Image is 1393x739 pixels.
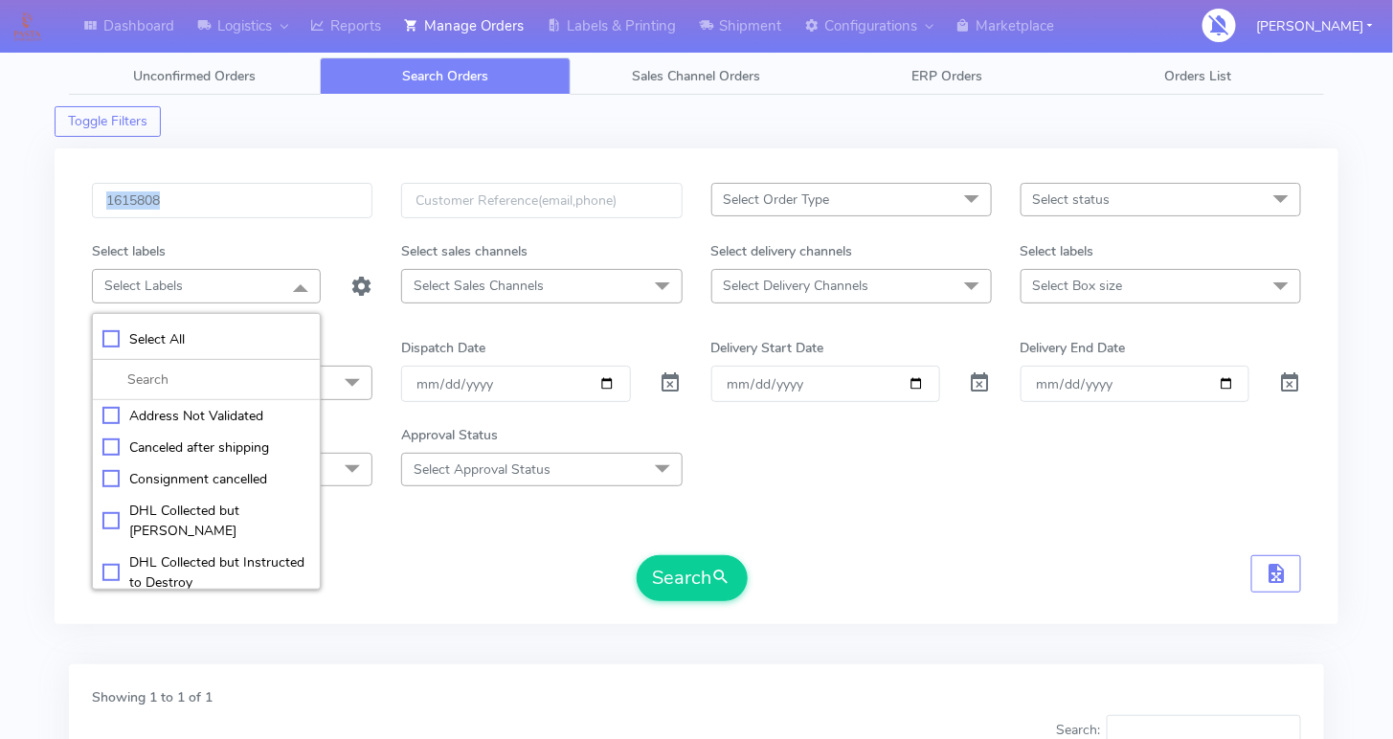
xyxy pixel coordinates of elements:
label: Showing 1 to 1 of 1 [92,687,213,707]
span: Orders List [1165,67,1232,85]
label: Select delivery channels [711,241,853,261]
label: Delivery End Date [1021,338,1126,358]
span: Select Sales Channels [414,277,544,295]
span: Select Order Type [724,190,830,209]
span: Sales Channel Orders [633,67,761,85]
span: Select Labels [104,277,183,295]
input: Order Id [92,183,372,218]
input: multiselect-search [102,369,310,390]
label: Select sales channels [401,241,528,261]
label: Select labels [92,241,166,261]
span: Select Approval Status [414,460,550,479]
span: Unconfirmed Orders [133,67,256,85]
span: Select status [1033,190,1111,209]
button: Search [637,555,748,601]
button: [PERSON_NAME] [1242,7,1387,46]
div: Address Not Validated [102,406,310,426]
div: DHL Collected but Instructed to Destroy [102,552,310,593]
span: Select Delivery Channels [724,277,869,295]
label: Select labels [1021,241,1094,261]
div: Consignment cancelled [102,469,310,489]
label: Approval Status [401,425,498,445]
button: Toggle Filters [55,106,161,137]
span: ERP Orders [912,67,983,85]
label: Dispatch Date [401,338,485,358]
span: Search Orders [402,67,488,85]
div: DHL Collected but [PERSON_NAME] [102,501,310,541]
div: Select All [102,329,310,349]
ul: Tabs [69,57,1324,95]
span: Select Box size [1033,277,1123,295]
div: Canceled after shipping [102,437,310,458]
input: Customer Reference(email,phone) [401,183,682,218]
label: Delivery Start Date [711,338,824,358]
